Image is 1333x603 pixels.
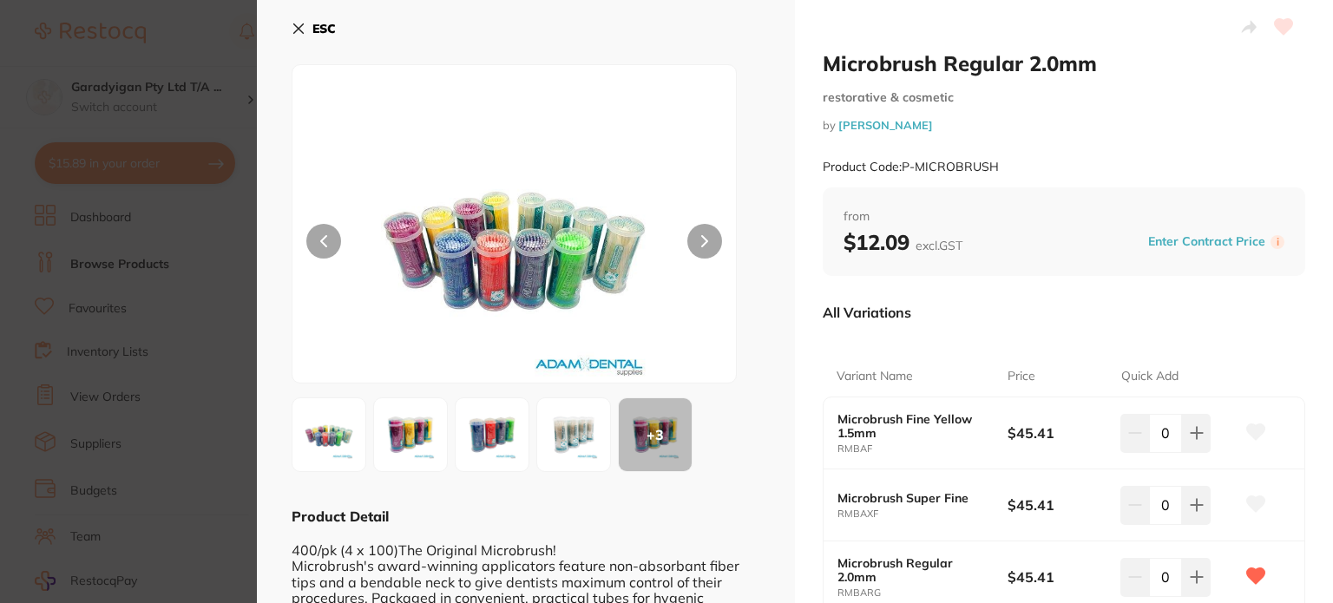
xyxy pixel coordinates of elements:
b: Microbrush Regular 2.0mm [837,556,990,584]
b: Microbrush Super Fine [837,491,990,505]
p: Variant Name [837,368,913,385]
b: $12.09 [844,229,962,255]
small: RMBAXF [837,508,1008,520]
small: RMBARG [837,587,1008,599]
small: Product Code: P-MICROBRUSH [823,160,999,174]
b: $45.41 [1008,495,1109,515]
small: RMBAF [837,443,1008,455]
a: [PERSON_NAME] [838,118,933,132]
p: Quick Add [1121,368,1179,385]
img: Ry5qcGc [461,403,523,466]
p: All Variations [823,304,911,321]
b: ESC [312,21,336,36]
p: Price [1008,368,1035,385]
span: excl. GST [916,238,962,253]
img: Uk9CUlVTSC5qcGc [381,108,647,383]
b: Microbrush Fine Yellow 1.5mm [837,412,990,440]
img: Uk9CUlVTSC5qcGc [298,403,360,466]
b: $45.41 [1008,423,1109,442]
label: i [1271,235,1284,249]
b: $45.41 [1008,567,1109,587]
small: by [823,119,1305,132]
button: Enter Contract Price [1143,233,1271,250]
button: +3 [618,397,693,472]
button: ESC [292,14,336,43]
img: Ri5qcGc [542,403,605,466]
div: + 3 [619,398,692,471]
span: from [844,208,1284,226]
b: Product Detail [292,508,389,525]
img: LmpwZw [379,403,442,466]
small: restorative & cosmetic [823,90,1305,105]
h2: Microbrush Regular 2.0mm [823,50,1305,76]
